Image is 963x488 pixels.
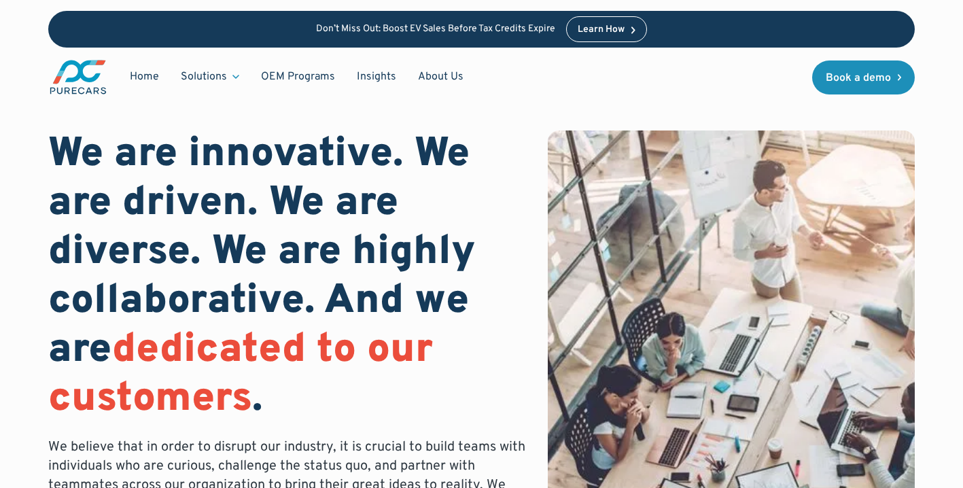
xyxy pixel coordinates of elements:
[826,73,891,84] div: Book a demo
[250,64,346,90] a: OEM Programs
[566,16,647,42] a: Learn How
[48,325,433,425] span: dedicated to our customers
[48,58,108,96] img: purecars logo
[578,25,625,35] div: Learn How
[346,64,407,90] a: Insights
[48,58,108,96] a: main
[48,130,526,424] h1: We are innovative. We are driven. We are diverse. We are highly collaborative. And we are .
[181,69,227,84] div: Solutions
[170,64,250,90] div: Solutions
[119,64,170,90] a: Home
[812,60,915,94] a: Book a demo
[407,64,474,90] a: About Us
[316,24,555,35] p: Don’t Miss Out: Boost EV Sales Before Tax Credits Expire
